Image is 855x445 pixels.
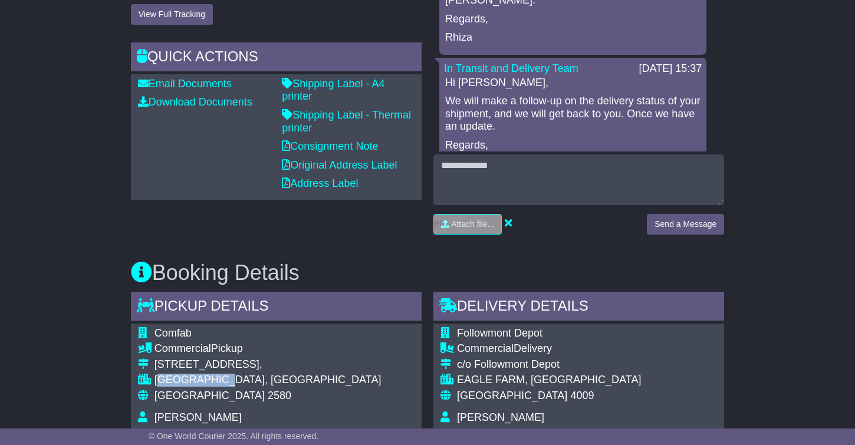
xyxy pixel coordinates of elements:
a: Download Documents [138,96,252,108]
div: Delivery [457,342,717,355]
span: 2580 [268,390,291,401]
span: [EMAIL_ADDRESS][DOMAIN_NAME] [457,427,637,439]
button: View Full Tracking [131,4,213,25]
span: © One World Courier 2025. All rights reserved. [149,431,319,441]
button: Send a Message [647,214,724,235]
div: EAGLE FARM, [GEOGRAPHIC_DATA] [457,374,717,387]
span: [GEOGRAPHIC_DATA] [457,390,567,401]
span: Followmont Depot [457,327,542,339]
a: Email Documents [138,78,232,90]
p: Regards, [445,13,701,26]
p: We will make a follow-up on the delivery status of your shipment, and we will get back to you. On... [445,95,701,133]
a: In Transit and Delivery Team [444,62,578,74]
div: c/o Followmont Depot [457,358,717,371]
a: Shipping Label - A4 printer [282,78,384,103]
span: Comfab [154,327,192,339]
a: Shipping Label - Thermal printer [282,109,411,134]
h3: Booking Details [131,261,725,285]
span: Commercial [457,342,514,354]
p: Rhiza [445,31,701,44]
a: Original Address Label [282,159,397,171]
div: [STREET_ADDRESS], [154,358,415,371]
div: Delivery Details [433,292,724,324]
p: Regards, [445,139,701,152]
span: 4009 [570,390,594,401]
p: Hi [PERSON_NAME], [445,77,701,90]
div: Pickup Details [131,292,422,324]
span: [PERSON_NAME] [154,411,242,423]
div: Quick Actions [131,42,422,74]
span: [EMAIL_ADDRESS][DOMAIN_NAME] [154,427,334,439]
span: [PERSON_NAME] [457,411,544,423]
span: Commercial [154,342,211,354]
div: Pickup [154,342,415,355]
span: [GEOGRAPHIC_DATA] [154,390,265,401]
a: Consignment Note [282,140,378,152]
div: [DATE] 15:37 [639,62,702,75]
a: Address Label [282,177,358,189]
div: [GEOGRAPHIC_DATA], [GEOGRAPHIC_DATA] [154,374,415,387]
